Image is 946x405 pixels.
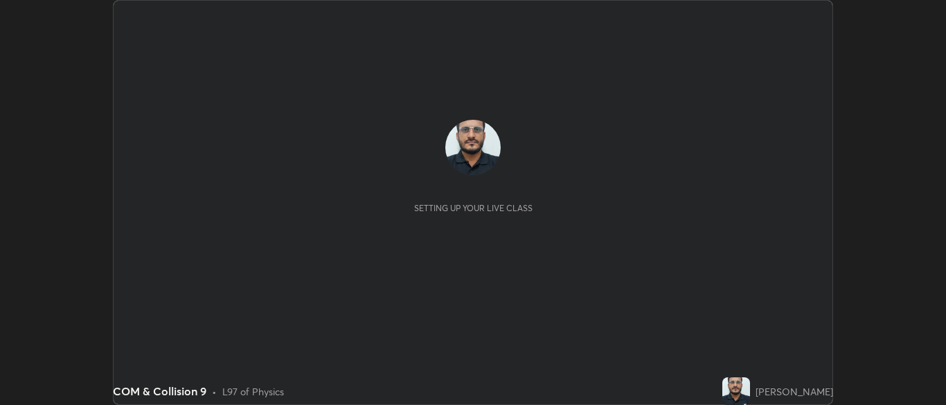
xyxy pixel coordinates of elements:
[113,383,206,399] div: COM & Collision 9
[722,377,750,405] img: ae44d311f89a4d129b28677b09dffed2.jpg
[445,120,501,175] img: ae44d311f89a4d129b28677b09dffed2.jpg
[212,384,217,399] div: •
[222,384,284,399] div: L97 of Physics
[756,384,833,399] div: [PERSON_NAME]
[414,203,533,213] div: Setting up your live class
